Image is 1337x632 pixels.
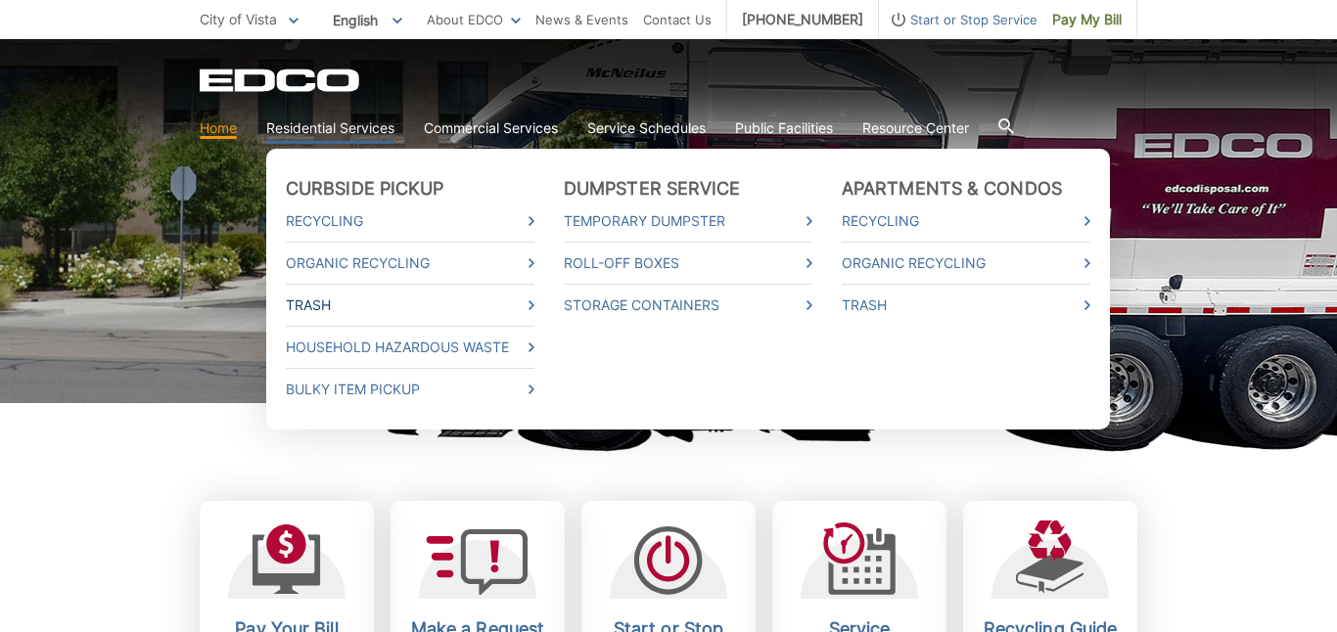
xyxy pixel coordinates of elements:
[564,294,812,316] a: Storage Containers
[286,178,444,200] a: Curbside Pickup
[564,252,812,274] a: Roll-Off Boxes
[286,294,534,316] a: Trash
[1052,9,1122,30] span: Pay My Bill
[842,252,1090,274] a: Organic Recycling
[286,210,534,232] a: Recycling
[587,117,706,139] a: Service Schedules
[842,178,1062,200] a: Apartments & Condos
[862,117,969,139] a: Resource Center
[564,210,812,232] a: Temporary Dumpster
[200,11,277,27] span: City of Vista
[842,294,1090,316] a: Trash
[535,9,628,30] a: News & Events
[564,178,741,200] a: Dumpster Service
[842,210,1090,232] a: Recycling
[286,337,534,358] a: Household Hazardous Waste
[286,379,534,400] a: Bulky Item Pickup
[735,117,833,139] a: Public Facilities
[266,117,394,139] a: Residential Services
[643,9,712,30] a: Contact Us
[318,4,417,36] span: English
[424,117,558,139] a: Commercial Services
[200,68,362,92] a: EDCD logo. Return to the homepage.
[200,117,237,139] a: Home
[427,9,521,30] a: About EDCO
[286,252,534,274] a: Organic Recycling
